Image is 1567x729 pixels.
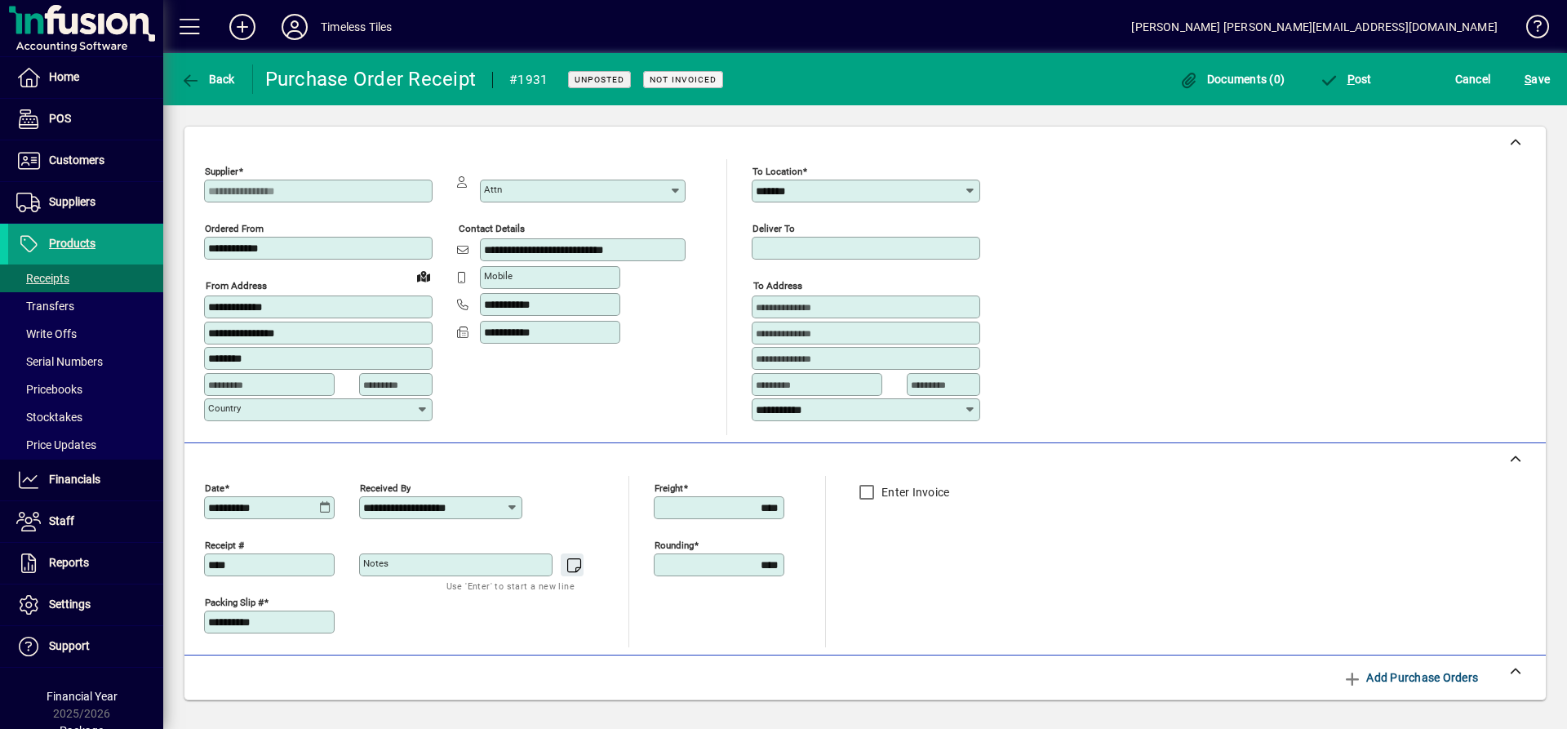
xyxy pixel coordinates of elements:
mat-hint: Use 'Enter' to start a new line [446,576,575,595]
span: Price Updates [16,438,96,451]
span: Cancel [1455,66,1491,92]
span: ost [1319,73,1372,86]
a: Receipts [8,264,163,292]
a: Staff [8,501,163,542]
mat-label: Deliver To [752,223,795,234]
mat-label: Notes [363,558,388,569]
a: Support [8,626,163,667]
span: Receipts [16,272,69,285]
span: POS [49,112,71,125]
div: [PERSON_NAME] [PERSON_NAME][EMAIL_ADDRESS][DOMAIN_NAME] [1131,14,1498,40]
span: Serial Numbers [16,355,103,368]
span: Staff [49,514,74,527]
span: Reports [49,556,89,569]
button: Post [1315,64,1376,94]
label: Enter Invoice [878,484,949,500]
span: Customers [49,153,104,167]
span: Back [180,73,235,86]
mat-label: Date [205,482,224,493]
span: Settings [49,598,91,611]
mat-label: Receipt # [205,539,244,550]
a: Price Updates [8,431,163,459]
div: Purchase Order Receipt [265,66,477,92]
span: Documents (0) [1179,73,1285,86]
a: POS [8,99,163,140]
div: Timeless Tiles [321,14,392,40]
a: View on map [411,263,437,289]
span: Suppliers [49,195,95,208]
mat-label: Country [208,402,241,414]
mat-label: Ordered from [205,223,264,234]
button: Save [1520,64,1554,94]
a: Write Offs [8,320,163,348]
a: Settings [8,585,163,625]
span: Stocktakes [16,411,82,424]
span: Not Invoiced [650,74,717,85]
mat-label: Received by [360,482,411,493]
button: Back [176,64,239,94]
button: Add Purchase Orders [1336,663,1485,692]
span: Home [49,70,79,83]
a: Suppliers [8,182,163,223]
mat-label: To location [752,166,802,177]
div: #1931 [509,67,548,93]
mat-label: Freight [655,482,683,493]
mat-label: Mobile [484,270,513,282]
span: Unposted [575,74,624,85]
mat-label: Rounding [655,539,694,550]
a: Pricebooks [8,376,163,403]
span: Add Purchase Orders [1343,665,1478,691]
a: Customers [8,140,163,181]
span: Write Offs [16,327,77,340]
a: Knowledge Base [1514,3,1547,56]
a: Transfers [8,292,163,320]
span: Financial Year [47,690,118,703]
span: Support [49,639,90,652]
a: Financials [8,460,163,500]
span: P [1347,73,1355,86]
button: Profile [269,12,321,42]
span: Products [49,237,95,250]
button: Add [216,12,269,42]
a: Stocktakes [8,403,163,431]
a: Home [8,57,163,98]
span: Pricebooks [16,383,82,396]
span: Transfers [16,300,74,313]
mat-label: Attn [484,184,502,195]
a: Reports [8,543,163,584]
button: Cancel [1451,64,1495,94]
button: Documents (0) [1174,64,1289,94]
span: ave [1525,66,1550,92]
span: Financials [49,473,100,486]
mat-label: Packing Slip # [205,596,264,607]
mat-label: Supplier [205,166,238,177]
a: Serial Numbers [8,348,163,376]
app-page-header-button: Back [163,64,253,94]
span: S [1525,73,1531,86]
